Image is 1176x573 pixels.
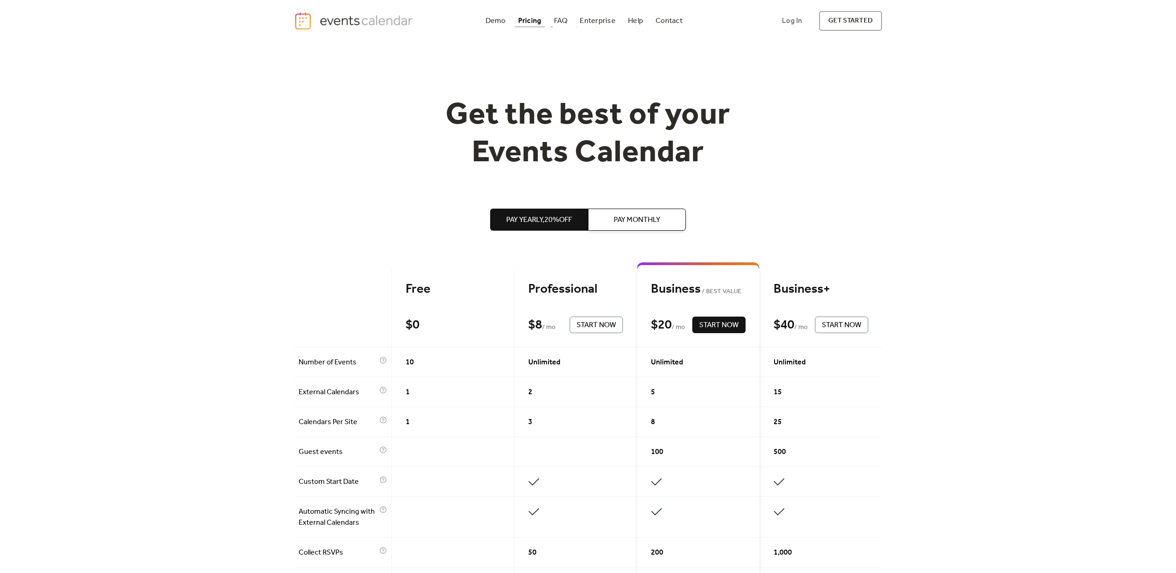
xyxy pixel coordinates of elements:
span: Pay Yearly, 20% off [506,215,572,226]
div: Business+ [774,281,868,297]
div: Demo [486,18,506,23]
span: 100 [651,447,663,458]
span: 15 [774,387,782,398]
span: Guest events [299,447,377,458]
span: Unlimited [528,357,560,368]
span: 200 [651,547,663,558]
button: Pay Monthly [588,209,686,231]
a: Enterprise [576,15,619,27]
span: BEST VALUE [701,286,741,297]
div: FAQ [554,18,568,23]
a: Pricing [514,15,545,27]
span: Start Now [699,320,739,331]
span: 8 [651,417,655,428]
span: Start Now [822,320,861,331]
span: Calendars Per Site [299,417,377,428]
div: Professional [528,281,623,297]
a: get started [819,11,882,31]
div: $ 0 [406,317,419,333]
button: Start Now [570,317,623,333]
a: Demo [482,15,509,27]
span: Custom Start Date [299,477,377,488]
span: / mo [542,322,555,333]
div: Business [651,281,746,297]
span: 25 [774,417,782,428]
span: 1 [406,417,410,428]
div: $ 40 [774,317,794,333]
h1: Get the best of your Events Calendar [412,97,764,172]
div: Free [406,281,500,297]
span: 50 [528,547,537,558]
div: Pricing [518,18,542,23]
div: $ 20 [651,317,672,333]
button: Start Now [692,317,746,333]
a: Help [624,15,647,27]
div: Enterprise [580,18,615,23]
button: Start Now [815,317,868,333]
span: Automatic Syncing with External Calendars [299,506,377,528]
span: / mo [794,322,808,333]
span: 3 [528,417,532,428]
div: $ 8 [528,317,542,333]
span: External Calendars [299,387,377,398]
div: Help [628,18,643,23]
span: 1,000 [774,547,792,558]
span: 500 [774,447,786,458]
span: Start Now [577,320,616,331]
span: 10 [406,357,414,368]
div: Contact [656,18,683,23]
span: 5 [651,387,655,398]
span: Unlimited [774,357,806,368]
button: Pay Yearly,20%off [490,209,588,231]
span: 2 [528,387,532,398]
a: home [294,11,415,30]
span: Unlimited [651,357,683,368]
span: Number of Events [299,357,377,368]
span: 1 [406,387,410,398]
a: FAQ [550,15,571,27]
span: / mo [672,322,685,333]
a: Log In [773,11,811,31]
span: Pay Monthly [614,215,660,226]
span: Collect RSVPs [299,547,377,558]
a: Contact [652,15,686,27]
